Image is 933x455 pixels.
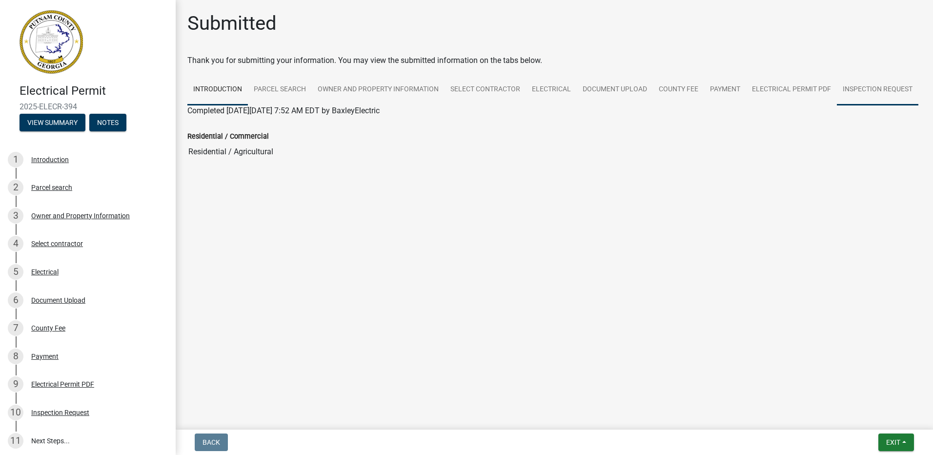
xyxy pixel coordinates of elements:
div: 5 [8,264,23,280]
div: Inspection Request [31,409,89,416]
div: 7 [8,320,23,336]
div: 10 [8,405,23,420]
a: Electrical Permit PDF [746,74,837,105]
a: Introduction [187,74,248,105]
div: 4 [8,236,23,251]
a: Parcel search [248,74,312,105]
div: 11 [8,433,23,449]
div: 9 [8,376,23,392]
h4: Electrical Permit [20,84,168,98]
button: View Summary [20,114,85,131]
div: Electrical Permit PDF [31,381,94,388]
div: Electrical [31,269,59,275]
a: Document Upload [577,74,653,105]
div: County Fee [31,325,65,331]
button: Notes [89,114,126,131]
span: Exit [886,438,900,446]
label: Residential / Commercial [187,133,269,140]
span: 2025-ELECR-394 [20,102,156,111]
div: Select contractor [31,240,83,247]
div: 2 [8,180,23,195]
span: Completed [DATE][DATE] 7:52 AM EDT by BaxleyElectric [187,106,380,115]
div: 3 [8,208,23,224]
div: 6 [8,292,23,308]
a: Electrical [526,74,577,105]
div: Introduction [31,156,69,163]
wm-modal-confirm: Notes [89,119,126,127]
span: Back [203,438,220,446]
button: Exit [878,434,914,451]
wm-modal-confirm: Summary [20,119,85,127]
a: Select contractor [445,74,526,105]
div: Payment [31,353,59,360]
div: Thank you for submitting your information. You may view the submitted information on the tabs below. [187,55,921,66]
h1: Submitted [187,12,277,35]
a: County Fee [653,74,704,105]
div: 8 [8,349,23,364]
div: Parcel search [31,184,72,191]
div: Document Upload [31,297,85,304]
a: Payment [704,74,746,105]
button: Back [195,434,228,451]
div: 1 [8,152,23,167]
img: Putnam County, Georgia [20,10,83,74]
a: Inspection Request [837,74,918,105]
a: Owner and Property Information [312,74,445,105]
div: Owner and Property Information [31,212,130,219]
